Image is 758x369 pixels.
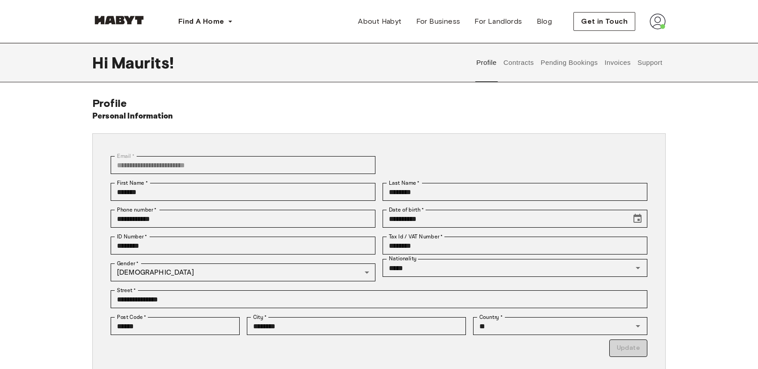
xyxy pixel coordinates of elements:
button: Choose date, selected date is Jul 7, 2005 [629,210,646,228]
button: Contracts [502,43,535,82]
button: Open [632,320,644,332]
label: Phone number [117,206,157,214]
span: For Landlords [474,16,522,27]
a: For Business [409,13,468,30]
label: Post Code [117,313,146,321]
div: user profile tabs [473,43,666,82]
span: Maurits ! [112,53,174,72]
span: Get in Touch [581,16,628,27]
button: Get in Touch [573,12,635,31]
img: Habyt [92,16,146,25]
label: Last Name [389,179,420,187]
h6: Personal Information [92,110,173,123]
span: Find A Home [178,16,224,27]
label: Email [117,152,134,160]
button: Invoices [603,43,632,82]
button: Open [632,262,644,274]
a: About Habyt [351,13,409,30]
img: avatar [650,13,666,30]
label: City [253,313,267,321]
label: Tax Id / VAT Number [389,233,443,241]
label: Country [479,313,503,321]
a: For Landlords [467,13,529,30]
span: Blog [537,16,552,27]
label: Street [117,286,136,294]
button: Find A Home [171,13,240,30]
label: Gender [117,259,138,267]
button: Pending Bookings [539,43,599,82]
span: Profile [92,97,127,110]
span: Hi [92,53,112,72]
span: About Habyt [358,16,401,27]
span: For Business [416,16,461,27]
button: Profile [475,43,498,82]
button: Support [636,43,663,82]
div: [DEMOGRAPHIC_DATA] [111,263,375,281]
label: Date of birth [389,206,424,214]
label: ID Number [117,233,147,241]
label: Nationality [389,255,417,263]
div: You can't change your email address at the moment. Please reach out to customer support in case y... [111,156,375,174]
label: First Name [117,179,148,187]
a: Blog [530,13,560,30]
